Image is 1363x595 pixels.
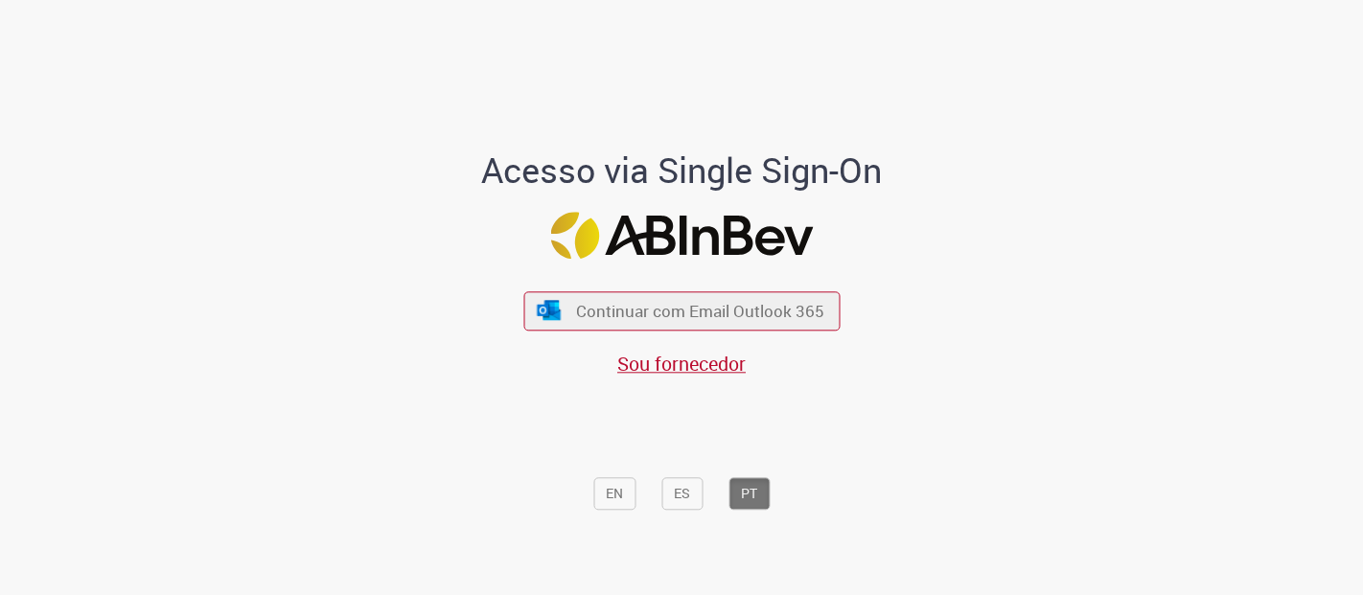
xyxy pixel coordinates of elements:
button: ícone Azure/Microsoft 360 Continuar com Email Outlook 365 [523,291,840,331]
button: ES [661,477,703,510]
button: PT [728,477,770,510]
a: Sou fornecedor [617,351,746,377]
h1: Acesso via Single Sign-On [416,151,948,190]
img: Logo ABInBev [550,213,813,260]
span: Continuar com Email Outlook 365 [576,300,824,322]
button: EN [593,477,635,510]
img: ícone Azure/Microsoft 360 [536,300,563,320]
